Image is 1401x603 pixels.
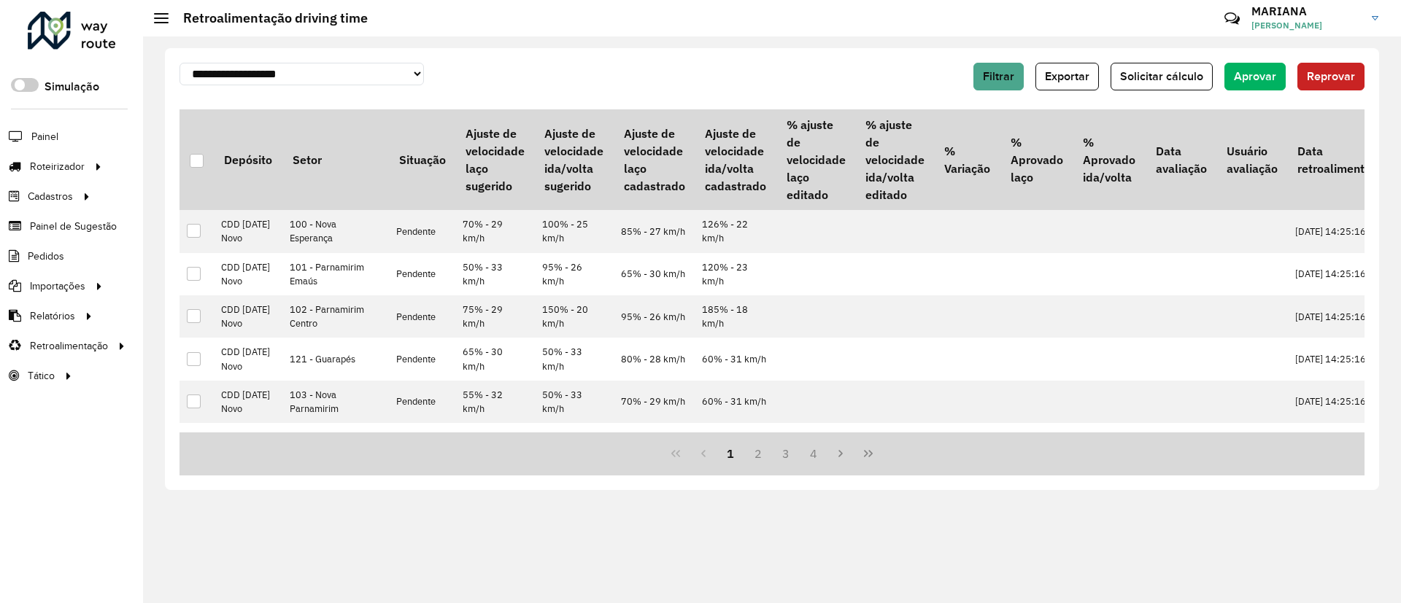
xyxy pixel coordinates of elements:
th: Situação [389,109,455,210]
th: Usuário avaliação [1216,109,1287,210]
span: Painel [31,129,58,144]
span: Roteirizador [30,159,85,174]
td: 101 - Parnamirim Emaús [282,253,389,295]
td: Pendente [389,381,455,423]
span: Cadastros [28,189,73,204]
button: Reprovar [1297,63,1365,90]
td: 55% - 32 km/h [455,423,534,465]
td: 50% - 33 km/h [455,253,534,295]
td: 75% - 29 km/h [455,295,534,338]
td: 60% - 31 km/h [695,381,776,423]
th: Ajuste de velocidade laço cadastrado [614,109,695,210]
button: Solicitar cálculo [1111,63,1213,90]
button: Last Page [854,440,882,467]
td: 50% - 33 km/h [535,423,614,465]
td: 95% - 26 km/h [614,295,695,338]
td: 102 - Parnamirim Centro [282,295,389,338]
span: Importações [30,279,85,294]
td: 120% - 23 km/h [695,253,776,295]
span: Filtrar [983,70,1014,82]
button: Next Page [827,440,854,467]
td: 100% - 25 km/h [535,210,614,252]
td: 60% - 31 km/h [695,338,776,380]
td: CDD [DATE] Novo [214,210,282,252]
td: 50% - 33 km/h [535,338,614,380]
th: % ajuste de velocidade ida/volta editado [855,109,934,210]
td: 100 - Nova Esperança [282,210,389,252]
span: Retroalimentação [30,338,108,354]
span: Pedidos [28,249,64,264]
span: Tático [28,368,55,384]
label: Simulação [45,78,99,96]
th: % Variação [935,109,1000,210]
th: Ajuste de velocidade ida/volta sugerido [535,109,614,210]
span: Exportar [1045,70,1089,82]
button: 4 [800,440,827,467]
button: Exportar [1035,63,1099,90]
th: % Aprovado ida/volta [1073,109,1145,210]
td: CDD [DATE] Novo [214,253,282,295]
td: 121 - Guarapés [282,338,389,380]
td: 85% - 27 km/h [614,210,695,252]
a: Contato Rápido [1216,3,1248,34]
button: 1 [717,440,745,467]
h3: MARIANA [1251,4,1361,18]
td: 50% - 33 km/h [535,381,614,423]
td: CDD [DATE] Novo [214,423,282,465]
th: Setor [282,109,389,210]
span: Aprovar [1234,70,1276,82]
th: Ajuste de velocidade ida/volta cadastrado [695,109,776,210]
span: [PERSON_NAME] [1251,19,1361,32]
td: 95% - 26 km/h [535,253,614,295]
span: Painel de Sugestão [30,219,117,234]
span: Relatórios [30,308,75,324]
td: 140 - Candelária [282,423,389,465]
th: Ajuste de velocidade laço sugerido [455,109,534,210]
span: Solicitar cálculo [1120,70,1203,82]
th: Data avaliação [1146,109,1216,210]
button: Aprovar [1224,63,1286,90]
td: [DATE] 14:25:16 [1288,381,1400,423]
td: 103 - Nova Parnamirim [282,381,389,423]
button: Filtrar [973,63,1024,90]
th: % ajuste de velocidade laço editado [776,109,855,210]
td: 70% - 29 km/h [614,423,695,465]
td: Pendente [389,423,455,465]
td: CDD [DATE] Novo [214,295,282,338]
td: CDD [DATE] Novo [214,338,282,380]
h2: Retroalimentação driving time [169,10,368,26]
td: [DATE] 14:25:16 [1288,338,1400,380]
td: Pendente [389,295,455,338]
td: 60% - 31 km/h [695,423,776,465]
td: 70% - 29 km/h [614,381,695,423]
button: 2 [744,440,772,467]
td: 150% - 20 km/h [535,295,614,338]
th: % Aprovado laço [1000,109,1073,210]
td: [DATE] 14:25:16 [1288,210,1400,252]
th: Data retroalimentação [1288,109,1400,210]
button: 3 [772,440,800,467]
td: 80% - 28 km/h [614,338,695,380]
td: Pendente [389,253,455,295]
td: [DATE] 14:25:16 [1288,253,1400,295]
td: [DATE] 14:25:16 [1288,423,1400,465]
td: 55% - 32 km/h [455,381,534,423]
td: CDD [DATE] Novo [214,381,282,423]
span: Reprovar [1307,70,1355,82]
td: [DATE] 14:25:16 [1288,295,1400,338]
td: 185% - 18 km/h [695,295,776,338]
td: Pendente [389,210,455,252]
td: Pendente [389,338,455,380]
td: 65% - 30 km/h [614,253,695,295]
th: Depósito [214,109,282,210]
td: 70% - 29 km/h [455,210,534,252]
td: 65% - 30 km/h [455,338,534,380]
td: 126% - 22 km/h [695,210,776,252]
